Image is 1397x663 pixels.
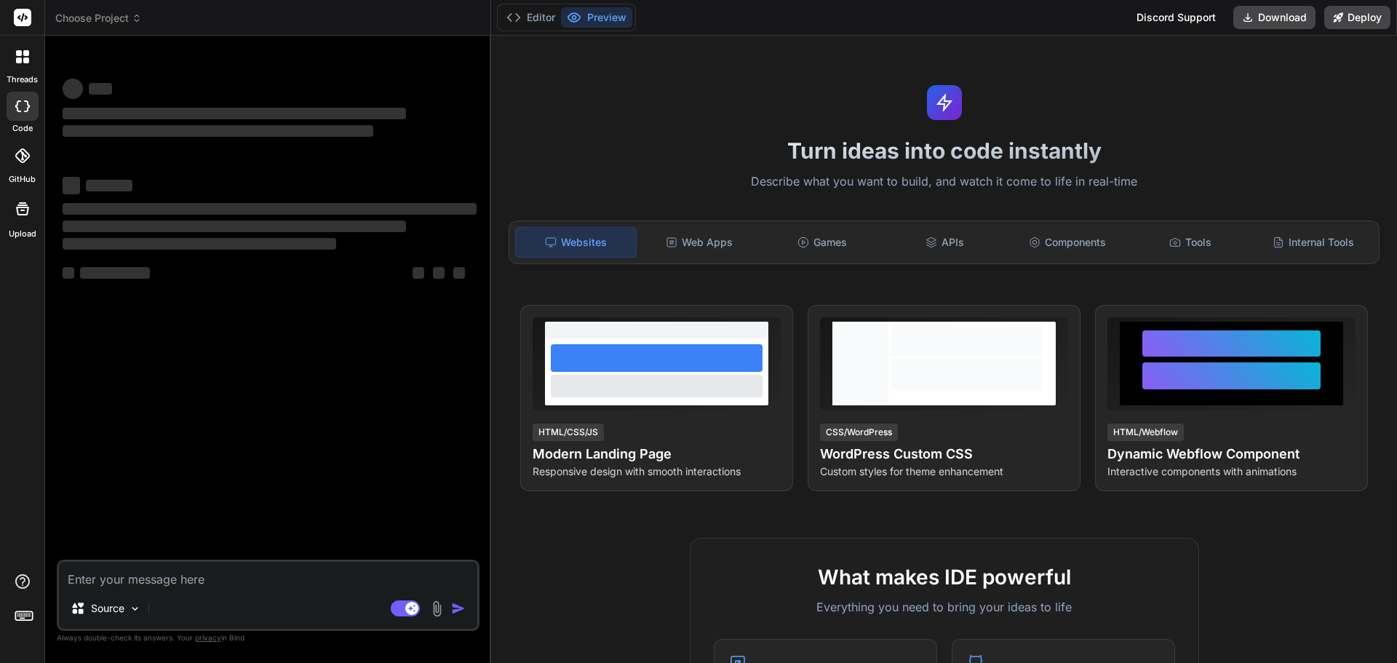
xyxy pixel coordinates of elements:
[433,267,445,279] span: ‌
[57,631,479,645] p: Always double-check its answers. Your in Bind
[129,603,141,615] img: Pick Models
[500,138,1388,164] h1: Turn ideas into code instantly
[429,600,445,617] img: attachment
[453,267,465,279] span: ‌
[63,267,74,279] span: ‌
[533,424,604,441] div: HTML/CSS/JS
[63,221,406,232] span: ‌
[533,444,781,464] h4: Modern Landing Page
[1128,6,1225,29] div: Discord Support
[63,177,80,194] span: ‌
[763,227,883,258] div: Games
[561,7,632,28] button: Preview
[1253,227,1373,258] div: Internal Tools
[12,122,33,135] label: code
[63,203,477,215] span: ‌
[55,11,142,25] span: Choose Project
[451,601,466,616] img: icon
[885,227,1005,258] div: APIs
[820,424,898,441] div: CSS/WordPress
[820,464,1068,479] p: Custom styles for theme enhancement
[63,125,373,137] span: ‌
[413,267,424,279] span: ‌
[91,601,124,616] p: Source
[533,464,781,479] p: Responsive design with smooth interactions
[89,83,112,95] span: ‌
[63,108,406,119] span: ‌
[820,444,1068,464] h4: WordPress Custom CSS
[86,180,132,191] span: ‌
[1131,227,1251,258] div: Tools
[1008,227,1128,258] div: Components
[195,633,221,642] span: privacy
[80,267,150,279] span: ‌
[9,228,36,240] label: Upload
[63,79,83,99] span: ‌
[1107,444,1356,464] h4: Dynamic Webflow Component
[1107,424,1184,441] div: HTML/Webflow
[640,227,760,258] div: Web Apps
[1107,464,1356,479] p: Interactive components with animations
[9,173,36,186] label: GitHub
[1324,6,1390,29] button: Deploy
[501,7,561,28] button: Editor
[714,598,1175,616] p: Everything you need to bring your ideas to life
[515,227,637,258] div: Websites
[500,172,1388,191] p: Describe what you want to build, and watch it come to life in real-time
[7,74,38,86] label: threads
[63,238,336,250] span: ‌
[714,562,1175,592] h2: What makes IDE powerful
[1233,6,1316,29] button: Download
